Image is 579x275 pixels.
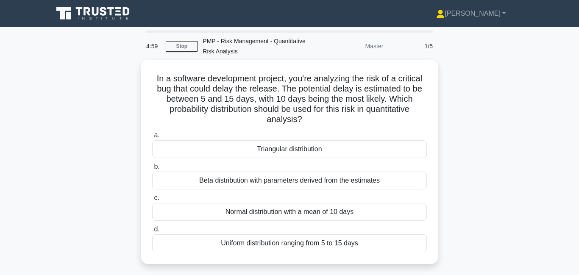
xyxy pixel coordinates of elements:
div: PMP - Risk Management - Quantitative Risk Analysis [198,33,314,60]
span: d. [154,225,159,233]
span: b. [154,163,159,170]
div: Beta distribution with parameters derived from the estimates [152,172,427,189]
a: Stop [166,41,198,52]
span: c. [154,194,159,201]
div: Master [314,38,388,55]
div: Uniform distribution ranging from 5 to 15 days [152,234,427,252]
div: 4:59 [141,38,166,55]
span: a. [154,131,159,139]
div: Normal distribution with a mean of 10 days [152,203,427,221]
div: 1/5 [388,38,438,55]
a: [PERSON_NAME] [416,5,526,22]
h5: In a software development project, you're analyzing the risk of a critical bug that could delay t... [151,73,428,125]
div: Triangular distribution [152,140,427,158]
